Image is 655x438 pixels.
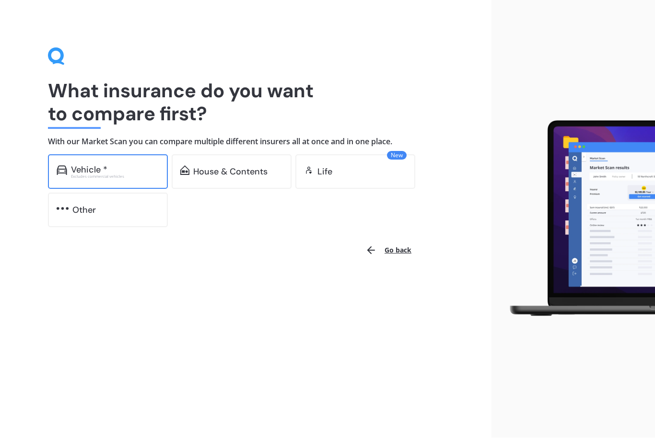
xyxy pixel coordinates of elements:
[71,175,159,179] div: Excludes commercial vehicles
[304,166,314,175] img: life.f720d6a2d7cdcd3ad642.svg
[57,204,69,214] img: other.81dba5aafe580aa69f38.svg
[48,80,444,126] h1: What insurance do you want to compare first?
[180,166,189,175] img: home-and-contents.b802091223b8502ef2dd.svg
[72,206,96,215] div: Other
[71,165,107,175] div: Vehicle *
[193,167,268,177] div: House & Contents
[387,151,407,160] span: New
[360,239,417,262] button: Go back
[57,166,67,175] img: car.f15378c7a67c060ca3f3.svg
[317,167,332,177] div: Life
[48,137,444,147] h4: With our Market Scan you can compare multiple different insurers all at once and in one place.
